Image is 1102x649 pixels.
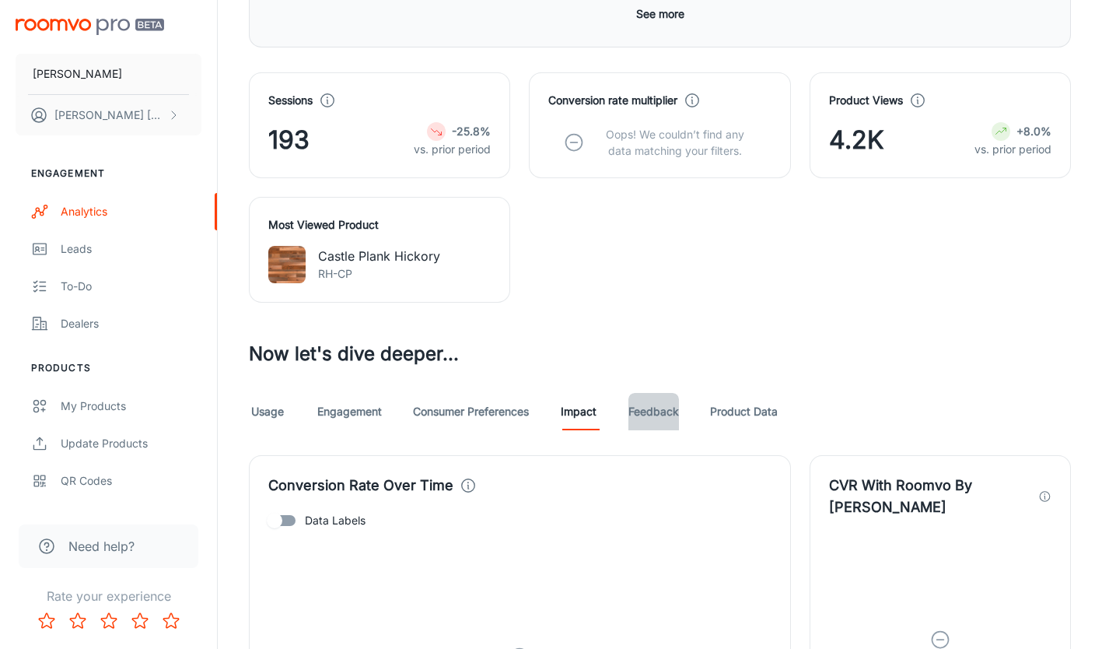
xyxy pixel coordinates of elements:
div: Leads [61,240,201,258]
div: My Products [61,398,201,415]
img: Roomvo PRO Beta [16,19,164,35]
img: Castle Plank Hickory [268,246,306,283]
a: Product Data [710,393,778,430]
p: vs. prior period [414,141,491,158]
span: Need help? [68,537,135,556]
strong: +8.0% [1016,125,1051,138]
span: 4.2K [829,121,884,159]
button: Rate 2 star [62,605,93,637]
span: 193 [268,121,310,159]
h4: CVR With Roomvo By [PERSON_NAME] [829,475,1032,518]
h4: Conversion Rate Over Time [268,475,453,496]
a: Feedback [628,393,679,430]
a: Impact [560,393,597,430]
h4: Conversion rate multiplier [548,92,677,109]
div: To-do [61,278,201,295]
h4: Most Viewed Product [268,216,491,233]
div: Analytics [61,203,201,220]
button: [PERSON_NAME] [16,54,201,94]
p: Oops! We couldn’t find any data matching your filters. [594,126,756,159]
a: Engagement [317,393,382,430]
button: Rate 5 star [156,605,187,637]
h3: Now let's dive deeper... [249,340,1071,368]
p: vs. prior period [974,141,1051,158]
p: RH-CP [318,265,440,282]
div: Dealers [61,315,201,332]
p: Rate your experience [12,587,205,605]
a: Usage [249,393,286,430]
button: Rate 3 star [93,605,124,637]
p: [PERSON_NAME] [33,65,122,82]
p: Castle Plank Hickory [318,247,440,265]
a: Consumer Preferences [413,393,529,430]
p: [PERSON_NAME] [PERSON_NAME] [54,107,164,124]
button: Rate 4 star [124,605,156,637]
div: QR Codes [61,472,201,489]
div: Update Products [61,435,201,452]
button: Rate 1 star [31,605,62,637]
h4: Product Views [829,92,903,109]
h4: Sessions [268,92,313,109]
strong: -25.8% [452,125,491,138]
span: Data Labels [305,512,366,529]
button: [PERSON_NAME] [PERSON_NAME] [16,95,201,135]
